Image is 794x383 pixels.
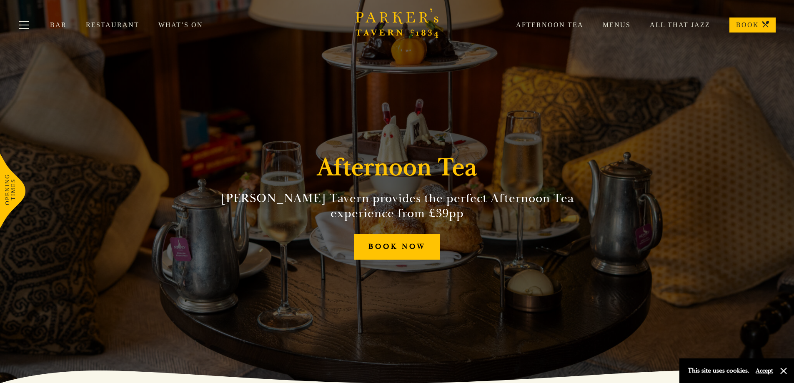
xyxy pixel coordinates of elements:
[354,234,440,260] a: BOOK NOW
[779,367,788,375] button: Close and accept
[688,365,749,377] p: This site uses cookies.
[756,367,773,375] button: Accept
[207,191,587,221] h2: [PERSON_NAME] Tavern provides the perfect Afternoon Tea experience from £39pp
[317,153,477,183] h1: Afternoon Tea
